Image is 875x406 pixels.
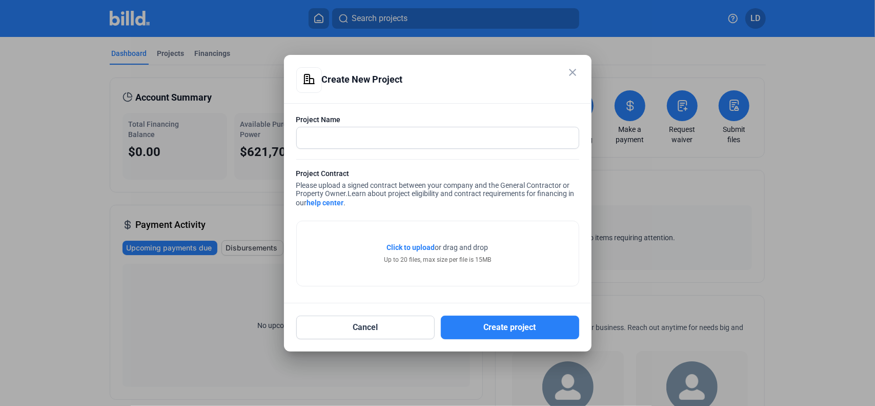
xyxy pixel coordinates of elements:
[387,243,435,252] span: Click to upload
[296,189,575,207] span: Learn about project eligibility and contract requirements for financing in our .
[435,242,489,253] span: or drag and drop
[296,114,579,125] div: Project Name
[567,66,579,79] mat-icon: close
[307,199,344,207] a: help center
[296,168,579,181] div: Project Contract
[296,67,554,92] div: Create New Project
[384,255,491,264] div: Up to 20 files, max size per file is 15MB
[441,316,579,339] button: Create project
[296,316,435,339] button: Cancel
[296,168,579,210] div: Please upload a signed contract between your company and the General Contractor or Property Owner.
